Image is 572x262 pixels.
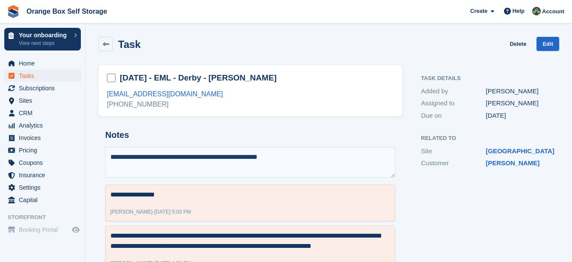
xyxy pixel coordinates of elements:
div: Due on [421,111,486,121]
h2: Notes [105,130,395,140]
div: Customer [421,158,486,168]
span: Subscriptions [19,82,70,94]
div: [PHONE_NUMBER] [107,99,394,110]
span: Analytics [19,119,70,131]
a: [EMAIL_ADDRESS][DOMAIN_NAME] [107,90,223,98]
a: menu [4,182,81,194]
div: [PERSON_NAME] [486,86,551,96]
a: menu [4,107,81,119]
span: Pricing [19,144,70,156]
a: menu [4,119,81,131]
p: Your onboarding [19,32,70,38]
div: [DATE] [486,111,551,121]
h2: Task Details [421,75,551,82]
span: Insurance [19,169,70,181]
a: menu [4,82,81,94]
span: Booking Portal [19,224,70,236]
p: View next steps [19,39,70,47]
a: menu [4,169,81,181]
a: menu [4,157,81,169]
div: [PERSON_NAME] [486,98,551,108]
a: Orange Box Self Storage [23,4,111,18]
a: menu [4,144,81,156]
span: [DATE] 5:03 PM [154,209,191,215]
span: Help [513,7,525,15]
a: menu [4,95,81,107]
a: Delete [510,37,526,51]
span: Settings [19,182,70,194]
a: menu [4,194,81,206]
a: Edit [536,37,559,51]
span: Tasks [19,70,70,82]
span: Create [470,7,487,15]
a: [GEOGRAPHIC_DATA] [486,147,554,155]
div: Site [421,146,486,156]
a: menu [4,70,81,82]
span: Sites [19,95,70,107]
span: Invoices [19,132,70,144]
a: menu [4,132,81,144]
img: Mike [532,7,541,15]
a: menu [4,224,81,236]
h2: Related to [421,135,551,142]
span: Capital [19,194,70,206]
span: Account [542,7,564,16]
span: Storefront [8,213,85,222]
span: Coupons [19,157,70,169]
a: [PERSON_NAME] [486,159,540,167]
h2: [DATE] - EML - Derby - [PERSON_NAME] [120,72,277,83]
a: Preview store [71,225,81,235]
span: CRM [19,107,70,119]
h2: Task [118,39,141,50]
span: Home [19,57,70,69]
div: Assigned to [421,98,486,108]
div: Added by [421,86,486,96]
a: Your onboarding View next steps [4,28,81,51]
span: [PERSON_NAME] [110,209,153,215]
img: stora-icon-8386f47178a22dfd0bd8f6a31ec36ba5ce8667c1dd55bd0f319d3a0aa187defe.svg [7,5,20,18]
a: menu [4,57,81,69]
div: - [110,208,191,216]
